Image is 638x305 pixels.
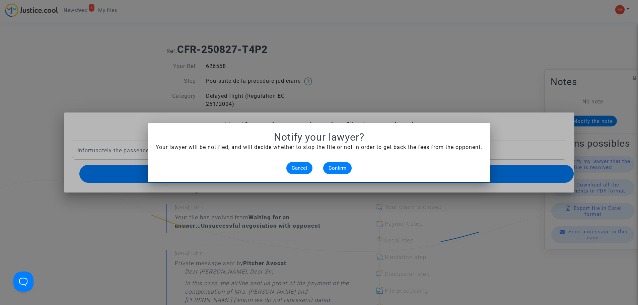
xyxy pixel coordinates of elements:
[286,162,312,174] button: Cancel
[156,131,482,143] h1: Notify your lawyer?
[13,272,33,292] iframe: Help Scout Beacon - Open
[329,165,346,171] span: Confirm
[156,144,482,150] span: Your lawyer will be notified, and will decide whether to stop the file or not in order to get bac...
[292,165,307,171] span: Cancel
[323,162,352,174] button: Confirm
